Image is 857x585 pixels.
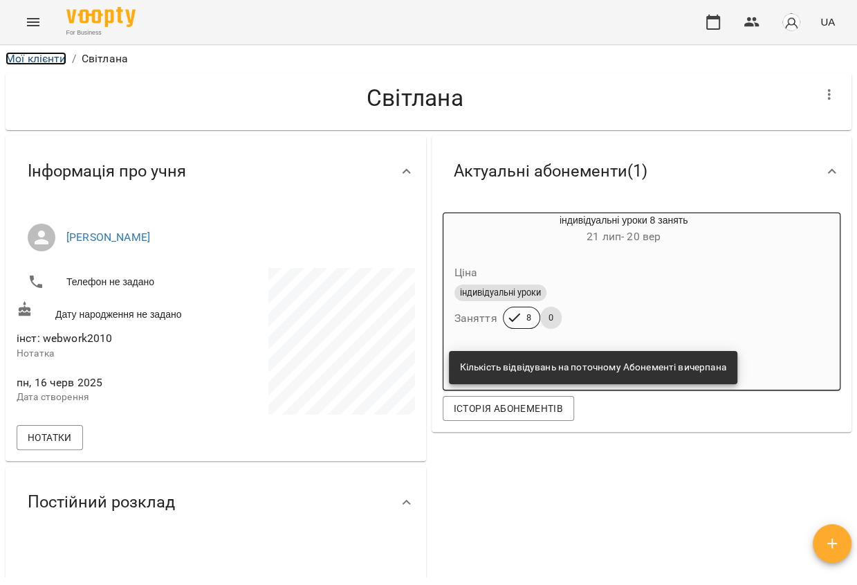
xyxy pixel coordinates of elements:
div: Інформація про учня [6,136,426,207]
div: Дату народження не задано [14,298,216,324]
span: Інформація про учня [28,161,186,182]
button: Нотатки [17,425,83,450]
p: Дата створення [17,390,213,404]
span: 8 [518,312,540,324]
button: Історія абонементів [443,396,574,421]
h6: Ціна [454,263,478,282]
span: Постійний розклад [28,492,175,513]
span: 21 лип - 20 вер [587,230,661,243]
span: індивідуальні уроки [454,287,546,299]
a: [PERSON_NAME] [66,231,150,244]
button: UA [815,9,840,35]
img: avatar_s.png [782,12,801,32]
nav: breadcrumb [6,51,851,67]
h4: Світлана [17,84,813,112]
h6: Заняття [454,309,497,328]
span: UA [820,15,835,29]
div: індивідуальні уроки 8 занять [443,213,804,246]
p: Нотатка [17,347,213,361]
div: Актуальні абонементи(1) [432,136,852,207]
img: Voopty Logo [66,7,136,27]
a: Мої клієнти [6,52,66,65]
div: Постійний розклад [6,467,426,538]
li: / [72,51,76,67]
div: Кількість відвідувань на поточному Абонементі вичерпана [460,355,726,380]
li: Телефон не задано [17,268,213,296]
span: 0 [540,312,562,324]
span: пн, 16 черв 2025 [17,375,213,391]
button: індивідуальні уроки 8 занять21 лип- 20 верЦінаіндивідуальні урокиЗаняття80 [443,213,804,345]
p: Світлана [82,51,128,67]
span: Історія абонементів [454,400,563,417]
span: Нотатки [28,429,72,446]
span: інст: webwork2010 [17,332,113,345]
button: Menu [17,6,50,39]
span: Актуальні абонементи ( 1 ) [454,161,647,182]
span: For Business [66,28,136,37]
